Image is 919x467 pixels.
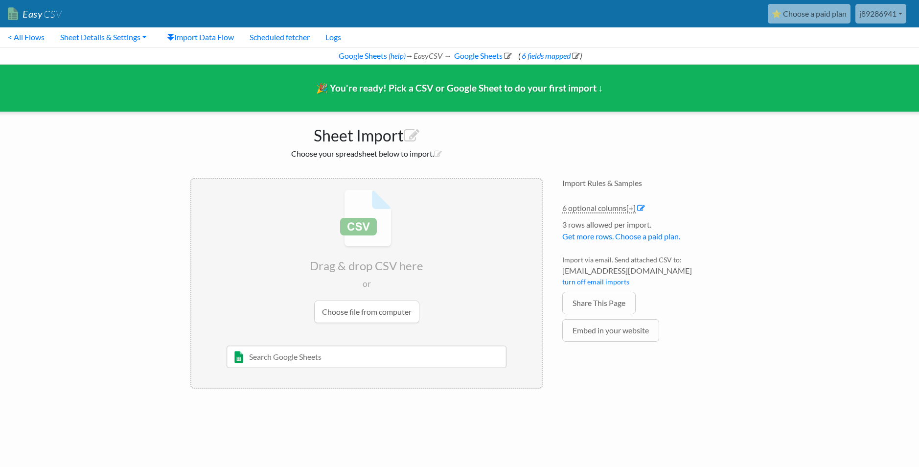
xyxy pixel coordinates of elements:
a: Import Data Flow [159,27,242,47]
a: Google Sheets [453,51,512,60]
a: Sheet Details & Settings [52,27,154,47]
span: CSV [43,8,62,20]
a: Google Sheets [337,51,387,60]
a: Embed in your website [562,319,659,342]
a: Scheduled fetcher [242,27,318,47]
h1: Sheet Import [190,121,543,145]
h2: Choose your spreadsheet below to import. [190,149,543,158]
input: Search Google Sheets [227,346,507,368]
span: [EMAIL_ADDRESS][DOMAIN_NAME] [562,265,729,277]
li: Import via email. Send attached CSV to: [562,255,729,292]
span: [+] [626,203,636,212]
a: j89286941 [855,4,906,23]
a: Get more rows. Choose a paid plan. [562,232,680,241]
a: Share This Page [562,292,636,314]
li: 3 rows allowed per import. [562,219,729,247]
i: EasyCSV → [414,51,452,60]
a: (help) [389,51,406,60]
a: EasyCSV [8,4,62,24]
a: 6 optional columns[+] [562,203,636,213]
a: turn off email imports [562,278,629,286]
a: Logs [318,27,349,47]
h4: Import Rules & Samples [562,178,729,187]
span: ( ) [518,51,582,60]
a: ⭐ Choose a paid plan [768,4,850,23]
span: 🎉 You're ready! Pick a CSV or Google Sheet to do your first import ↓ [316,82,603,93]
a: 6 fields mapped [520,51,580,60]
